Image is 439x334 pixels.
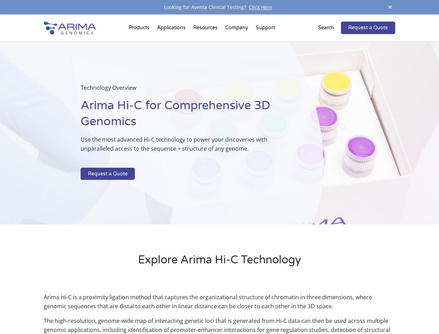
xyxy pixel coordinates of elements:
a: Request a Quote [341,22,395,34]
a: Request a Quote [81,168,135,180]
p: Technology Overview [81,83,288,98]
div: Looking for Aventa Clinical Testing? [44,3,395,12]
p: Use the most advanced Hi-C technology to power your discoveries with unparalleled access to the s... [81,135,288,159]
p: Arima Hi-C is a proximity ligation method that captures the organizational structure of chromatin... [44,293,395,316]
h1: Arima Hi-C for Comprehensive 3D Genomics [81,98,288,135]
p: Search [318,23,334,32]
h2: Explore Arima Hi-C Technology [44,252,395,273]
a: Click Here [246,4,275,10]
img: Arima-Genomics-logo [44,22,96,34]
